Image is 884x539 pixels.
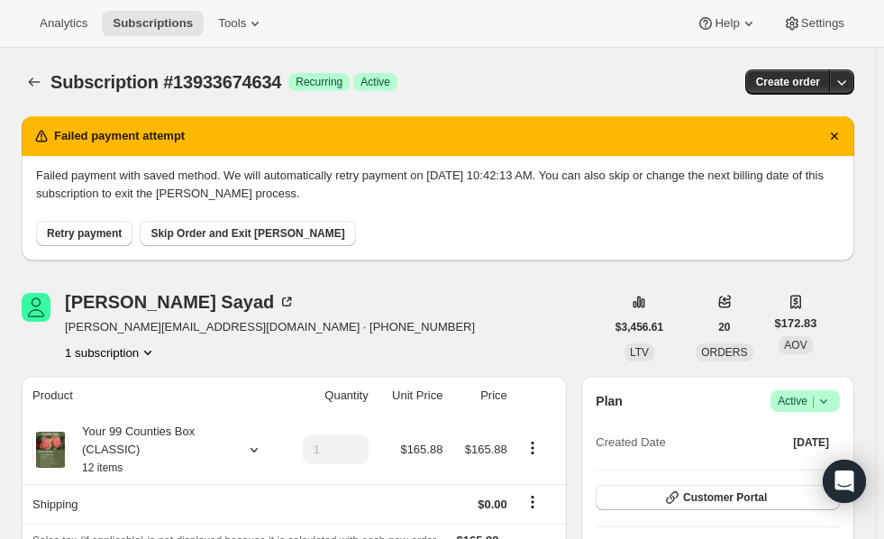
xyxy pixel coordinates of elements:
[715,16,739,31] span: Help
[22,293,50,322] span: Betty Sayad
[281,376,374,416] th: Quantity
[518,438,547,458] button: Product actions
[50,72,281,92] span: Subscription #13933674634
[745,69,831,95] button: Create order
[701,346,747,359] span: ORDERS
[707,315,741,340] button: 20
[448,376,512,416] th: Price
[22,484,281,524] th: Shipping
[782,430,840,455] button: [DATE]
[65,293,296,311] div: [PERSON_NAME] Sayad
[22,69,47,95] button: Subscriptions
[150,226,344,241] span: Skip Order and Exit [PERSON_NAME]
[218,16,246,31] span: Tools
[793,435,829,450] span: [DATE]
[823,460,866,503] div: Open Intercom Messenger
[360,75,390,89] span: Active
[615,320,663,334] span: $3,456.61
[374,376,449,416] th: Unit Price
[518,492,547,512] button: Shipping actions
[296,75,342,89] span: Recurring
[82,461,123,474] small: 12 items
[40,16,87,31] span: Analytics
[812,394,815,408] span: |
[775,315,817,333] span: $172.83
[207,11,275,36] button: Tools
[596,392,623,410] h2: Plan
[65,343,157,361] button: Product actions
[596,434,665,452] span: Created Date
[605,315,674,340] button: $3,456.61
[718,320,730,334] span: 20
[772,11,855,36] button: Settings
[113,16,193,31] span: Subscriptions
[29,11,98,36] button: Analytics
[68,423,231,477] div: Your 99 Counties Box (CLASSIC)
[140,221,355,246] button: Skip Order and Exit [PERSON_NAME]
[465,443,507,456] span: $165.88
[400,443,442,456] span: $165.88
[686,11,768,36] button: Help
[65,318,475,336] span: [PERSON_NAME][EMAIL_ADDRESS][DOMAIN_NAME] · [PHONE_NUMBER]
[36,167,840,203] p: Failed payment with saved method. We will automatically retry payment on [DATE] 10:42:13 AM. You ...
[778,392,833,410] span: Active
[102,11,204,36] button: Subscriptions
[630,346,649,359] span: LTV
[756,75,820,89] span: Create order
[784,339,807,352] span: AOV
[47,226,122,241] span: Retry payment
[596,485,840,510] button: Customer Portal
[54,127,185,145] h2: Failed payment attempt
[822,123,847,149] button: Dismiss notification
[801,16,844,31] span: Settings
[22,376,281,416] th: Product
[683,490,767,505] span: Customer Portal
[478,498,507,511] span: $0.00
[36,221,132,246] button: Retry payment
